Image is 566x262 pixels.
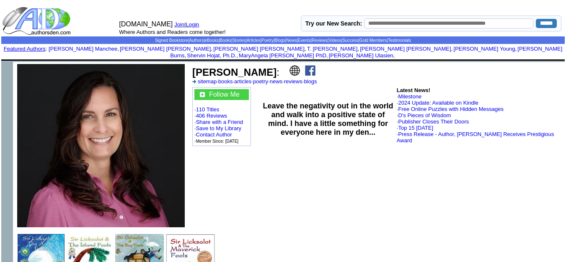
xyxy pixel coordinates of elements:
a: D's Pieces of Wisdom [398,112,451,118]
a: [PERSON_NAME] [PERSON_NAME] [360,46,451,52]
img: fb.png [305,65,315,76]
a: [PERSON_NAME] Burns [171,46,563,59]
a: [PERSON_NAME] [PERSON_NAME] [213,46,304,52]
font: i [359,47,360,51]
a: T. [PERSON_NAME] [307,46,358,52]
b: Latest News! [397,87,430,93]
a: Success [342,38,358,43]
a: Poetry [261,38,274,43]
a: Events [298,38,311,43]
a: Save to My Library [196,125,241,131]
img: gc.jpg [200,92,205,97]
a: Top 15 [DATE] [398,125,433,131]
a: MaryAngela [PERSON_NAME] PhD [239,52,326,59]
font: : [192,67,279,78]
a: Share with a Friend [196,119,243,125]
a: poetry [253,78,268,85]
a: news [270,78,282,85]
font: · [397,106,504,112]
b: Leave the negativity out in the world and walk into a positive state of mind. I have a little som... [263,102,393,136]
img: a_336699.gif [192,80,196,83]
font: · [397,112,451,118]
a: [PERSON_NAME] Manchee [49,46,117,52]
a: 110 Titles [196,106,220,113]
img: logo_ad.gif [2,6,72,36]
font: [DOMAIN_NAME] [119,21,173,28]
font: · [397,93,421,100]
a: 406 Reviews [196,113,227,119]
a: eBooks [205,38,219,43]
font: i [238,54,239,58]
label: Try our New Search: [305,20,362,27]
a: Signed Bookstore [155,38,188,43]
a: News [286,38,297,43]
a: [PERSON_NAME] [PERSON_NAME] [120,46,211,52]
font: · · · · · · [192,78,317,85]
img: shim.gif [282,59,284,61]
img: shim.gif [1,62,13,74]
font: · [397,131,554,144]
a: Free Online Puzzles with Hidden Messages [398,106,503,112]
span: | | | | | | | | | | | | | | [155,38,411,43]
a: Videos [328,38,341,43]
a: Gold Members [359,38,387,43]
a: Contact Author [196,131,232,138]
a: Follow Me [209,91,240,98]
a: books [218,78,233,85]
font: · [397,100,478,106]
a: Testimonials [388,38,411,43]
font: · [397,125,433,131]
font: | [184,21,202,28]
a: 2024 Update: Available on Kindle [398,100,478,106]
a: sitemap [198,78,217,85]
font: i [452,47,453,51]
b: [PERSON_NAME] [192,67,277,78]
font: · [397,118,469,125]
img: shim.gif [282,61,284,62]
a: Stories [233,38,246,43]
a: Press Release - Author, [PERSON_NAME] Receives Prestigious Award [397,131,554,144]
a: Publisher Closes Their Doors [398,118,469,125]
a: Books [220,38,232,43]
font: · · · · · · [194,89,249,144]
font: i [306,47,307,51]
a: articles [234,78,251,85]
font: i [517,47,517,51]
a: [PERSON_NAME] Young [454,46,515,52]
a: Shervin Hojat, Ph.D. [187,52,236,59]
a: blogs [304,78,317,85]
img: website.png [289,65,300,76]
font: i [328,54,328,58]
a: Milestone [398,93,421,100]
a: [PERSON_NAME] Ulasien [329,52,393,59]
a: Login [186,21,199,28]
a: Authors [189,38,203,43]
a: Reviews [312,38,328,43]
font: i [395,54,395,58]
a: Featured Authors [4,46,46,52]
font: Where Authors and Readers come together! [119,29,225,35]
font: : [4,46,47,52]
font: , , , , , , , , , , [49,46,562,59]
a: Articles [247,38,261,43]
a: Blogs [275,38,285,43]
font: Member Since: [DATE] [196,139,239,144]
img: See larger image [17,64,185,227]
a: reviews [284,78,302,85]
font: i [119,47,120,51]
font: i [186,54,187,58]
a: Join [174,21,184,28]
